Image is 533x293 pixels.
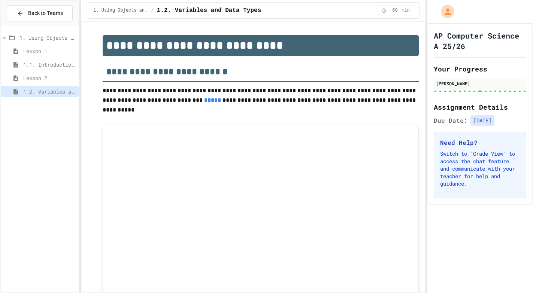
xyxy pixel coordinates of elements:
div: [PERSON_NAME] [436,80,524,87]
span: Due Date: [434,116,467,125]
span: / [151,7,154,13]
div: My Account [433,3,456,20]
span: [DATE] [470,115,494,126]
h2: Assignment Details [434,102,526,112]
span: 1. Using Objects and Methods [93,7,148,13]
iframe: chat widget [471,231,526,262]
p: Switch to "Grade View" to access the chat feature and communicate with your teacher for help and ... [440,150,520,187]
span: Back to Teams [28,9,63,17]
span: Lesson 2 [23,74,76,82]
span: 1.1. Introduction to Algorithms, Programming, and Compilers [23,61,76,68]
h3: Need Help? [440,138,520,147]
button: Back to Teams [7,5,73,21]
span: 1. Using Objects and Methods [19,34,76,42]
h2: Your Progress [434,64,526,74]
span: Lesson 1 [23,47,76,55]
span: 60 [389,7,401,13]
span: min [402,7,410,13]
h1: AP Computer Science A 25/26 [434,30,526,51]
span: 1.2. Variables and Data Types [23,88,76,95]
span: 1.2. Variables and Data Types [157,6,261,15]
iframe: chat widget [502,263,526,286]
